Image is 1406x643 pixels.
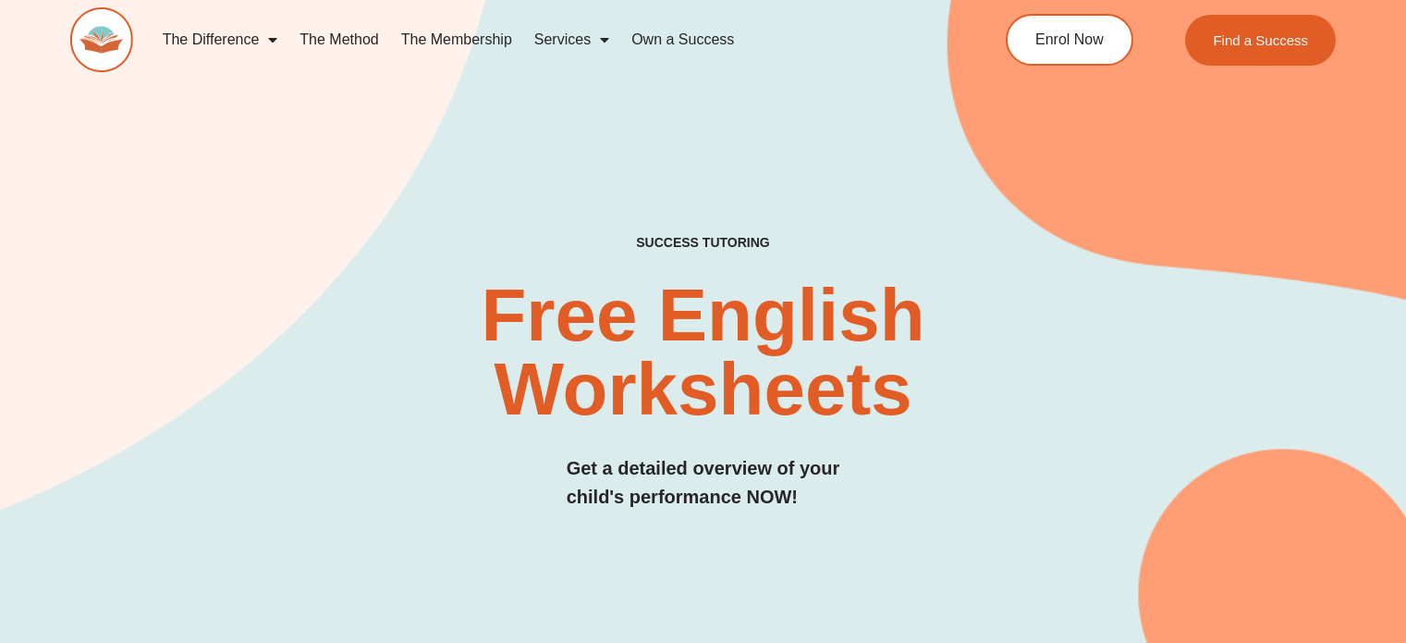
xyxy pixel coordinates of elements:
[620,19,745,61] a: Own a Success
[1213,33,1308,47] span: Find a Success
[523,19,620,61] a: Services
[1185,15,1336,66] a: Find a Success
[286,278,1120,427] h2: Free English Worksheets​
[152,19,934,61] nav: Menu
[516,235,890,251] h4: SUCCESS TUTORING​
[152,19,289,61] a: The Difference
[288,19,389,61] a: The Method
[567,454,840,512] h3: Get a detailed overview of your child's performance NOW!
[390,19,523,61] a: The Membership
[1035,32,1104,47] span: Enrol Now
[1006,14,1133,66] a: Enrol Now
